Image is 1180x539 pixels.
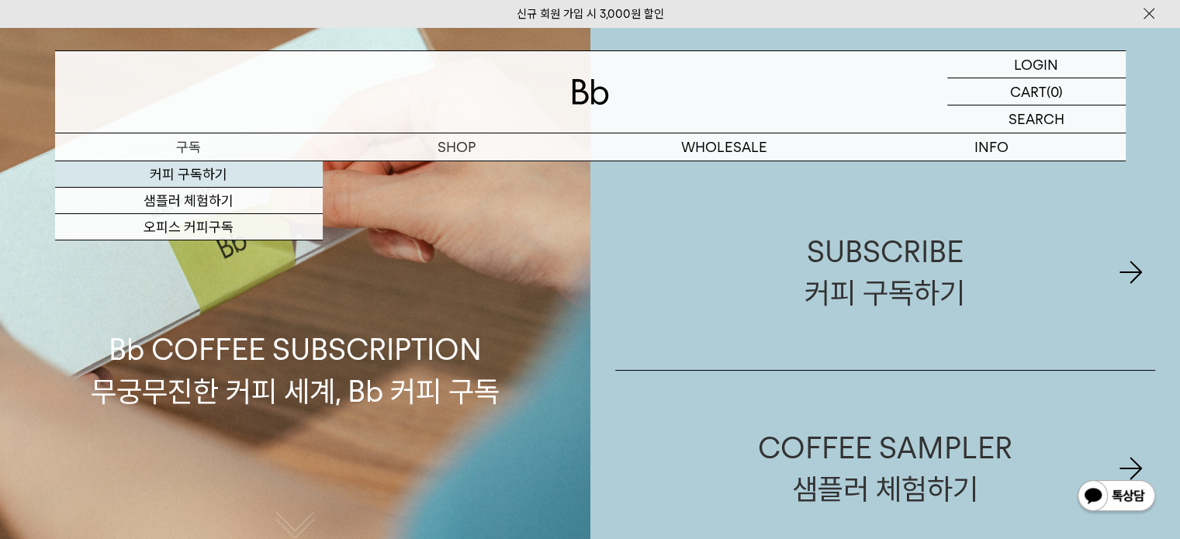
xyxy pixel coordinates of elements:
[947,51,1126,78] a: LOGIN
[55,214,323,240] a: 오피스 커피구독
[805,231,965,313] div: SUBSCRIBE 커피 구독하기
[572,79,609,105] img: 로고
[1010,78,1047,105] p: CART
[55,133,323,161] a: 구독
[91,181,500,411] p: Bb COFFEE SUBSCRIPTION 무궁무진한 커피 세계, Bb 커피 구독
[590,133,858,161] p: WHOLESALE
[858,133,1126,161] p: INFO
[1009,105,1064,133] p: SEARCH
[1076,479,1157,516] img: 카카오톡 채널 1:1 채팅 버튼
[947,78,1126,105] a: CART (0)
[758,427,1012,510] div: COFFEE SAMPLER 샘플러 체험하기
[615,174,1156,370] a: SUBSCRIBE커피 구독하기
[517,7,664,21] a: 신규 회원 가입 시 3,000원 할인
[1014,51,1058,78] p: LOGIN
[55,161,323,188] a: 커피 구독하기
[1047,78,1063,105] p: (0)
[323,133,590,161] a: SHOP
[55,188,323,214] a: 샘플러 체험하기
